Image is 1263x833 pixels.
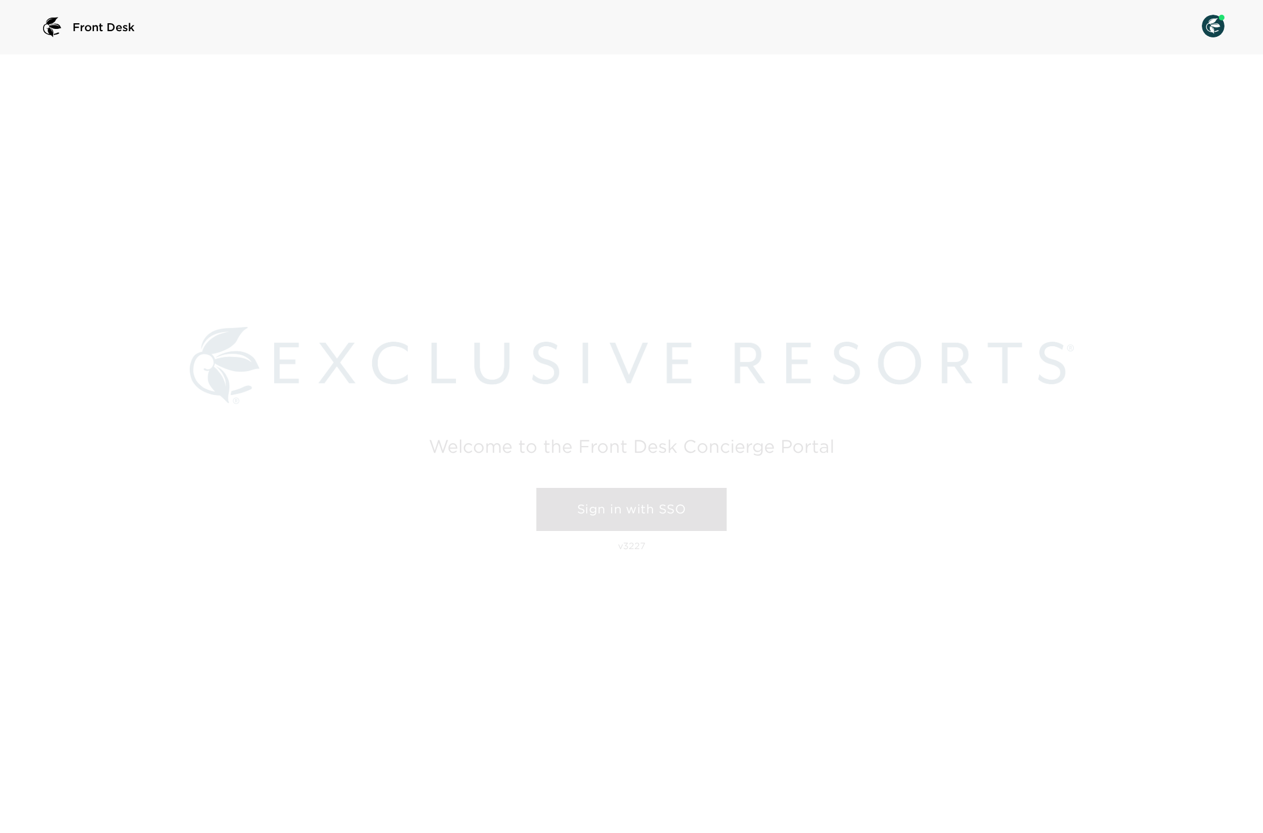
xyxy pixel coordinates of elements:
h2: Welcome to the Front Desk Concierge Portal [429,437,834,455]
img: logo [39,14,66,41]
a: Sign in with SSO [536,488,727,531]
img: User [1202,15,1224,37]
img: Exclusive Resorts logo [190,327,1074,404]
p: v3227 [618,540,646,551]
span: Front Desk [72,19,135,35]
